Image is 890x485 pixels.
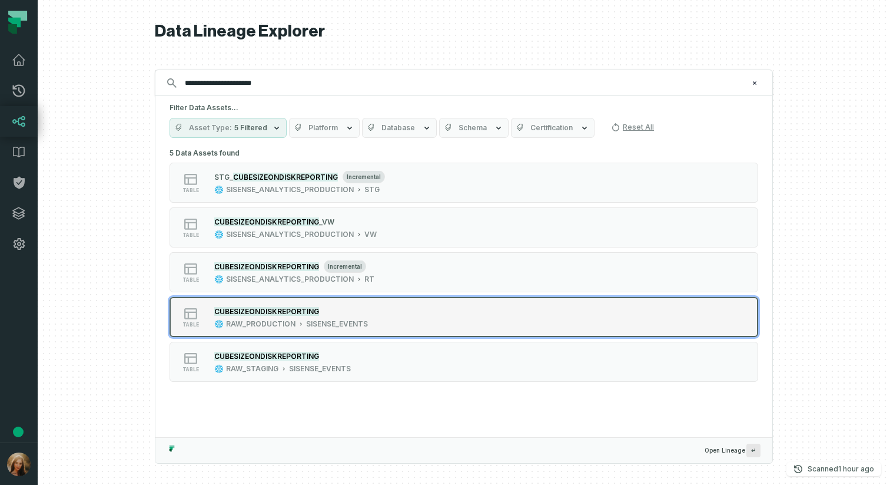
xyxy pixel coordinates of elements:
mark: CUBESIZEONDISKREPORTING [214,307,319,316]
span: Open Lineage [705,444,761,457]
span: Certification [530,123,573,133]
span: table [182,367,199,372]
span: table [182,232,199,238]
button: tableRAW_PRODUCTIONSISENSE_EVENTS [170,297,758,337]
mark: CUBESIZEONDISKREPORTING [214,262,319,271]
button: Platform [289,118,360,138]
span: Platform [308,123,338,133]
mark: CUBESIZEONDISKREPORTING [214,352,319,361]
button: tableRAW_STAGINGSISENSE_EVENTS [170,342,758,382]
div: VW [364,230,377,239]
h5: Filter Data Assets... [170,103,758,113]
div: SISENSE_EVENTS [289,364,351,374]
button: Certification [511,118,595,138]
button: tableincrementalSISENSE_ANALYTICS_PRODUCTIONSTG [170,163,758,203]
button: Database [362,118,437,138]
button: tableSISENSE_ANALYTICS_PRODUCTIONVW [170,207,758,248]
div: SISENSE_ANALYTICS_PRODUCTION [226,185,354,194]
mark: CUBESIZEONDISKREPORTING [233,173,338,182]
div: Suggestions [155,145,772,437]
span: Schema [459,123,487,133]
span: TG_ [219,173,233,182]
h1: Data Lineage Explorer [155,21,773,42]
div: 5 Data Assets found [170,145,758,397]
div: SISENSE_EVENTS [306,319,368,329]
span: table [182,322,199,328]
button: Asset Type5 Filtered [170,118,287,138]
span: Database [381,123,415,133]
span: _VW [319,217,334,226]
span: incremental [324,260,366,273]
span: table [182,187,199,193]
div: SISENSE_ANALYTICS_PRODUCTION [226,230,354,239]
div: RAW_PRODUCTION [226,319,295,329]
button: tableincrementalSISENSE_ANALYTICS_PRODUCTIONRT [170,252,758,292]
span: incremental [343,170,385,183]
span: Asset Type [189,123,232,133]
span: Press ↵ to add a new Data Asset to the graph [746,444,761,457]
div: SISENSE_ANALYTICS_PRODUCTION [226,275,354,284]
div: STG [364,185,380,194]
div: RAW_STAGING [226,364,278,374]
button: Scanned[DATE] 4:02:07 PM [786,462,881,476]
div: Tooltip anchor [13,427,24,437]
p: Scanned [808,463,874,475]
button: Schema [439,118,509,138]
img: avatar of Sharon Harnoy [7,453,31,476]
span: table [182,277,199,283]
relative-time: Sep 9, 2025, 4:02 PM GMT+3 [838,464,874,473]
div: RT [364,275,374,284]
button: Clear search query [749,77,761,89]
span: S [214,173,219,182]
span: 5 Filtered [234,123,267,133]
button: Reset All [606,118,659,137]
mark: CUBESIZEONDISKREPORTING [214,217,319,226]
